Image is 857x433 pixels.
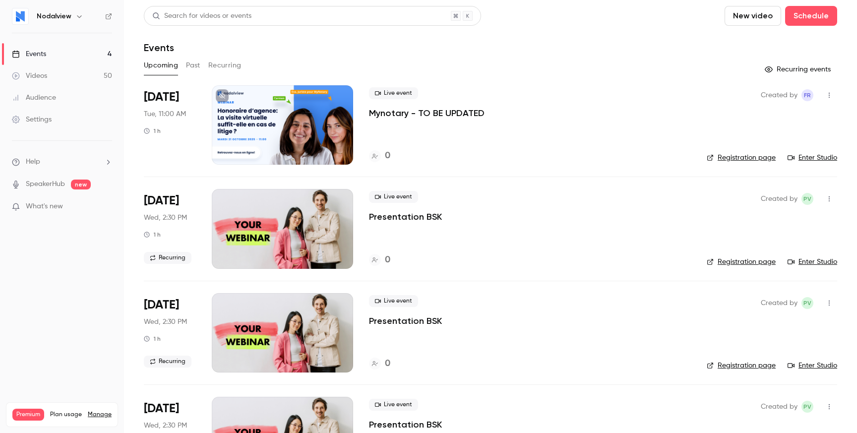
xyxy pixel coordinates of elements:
[144,421,187,431] span: Wed, 2:30 PM
[788,153,837,163] a: Enter Studio
[369,211,442,223] a: Presentation BSK
[725,6,781,26] button: New video
[12,93,56,103] div: Audience
[144,252,191,264] span: Recurring
[12,157,112,167] li: help-dropdown-opener
[788,361,837,371] a: Enter Studio
[761,297,797,309] span: Created by
[26,157,40,167] span: Help
[144,58,178,73] button: Upcoming
[707,361,776,371] a: Registration page
[801,89,813,101] span: Florence Robert
[144,127,161,135] div: 1 h
[144,193,179,209] span: [DATE]
[803,193,811,205] span: PV
[385,253,390,267] h4: 0
[50,411,82,419] span: Plan usage
[761,89,797,101] span: Created by
[369,419,442,431] a: Presentation BSK
[369,87,418,99] span: Live event
[144,189,196,268] div: Jul 29 Wed, 2:30 PM (Europe/Paris)
[385,357,390,371] h4: 0
[37,11,71,21] h6: Nodalview
[803,401,811,413] span: PV
[144,356,191,368] span: Recurring
[760,62,837,77] button: Recurring events
[144,109,186,119] span: Tue, 11:00 AM
[369,357,390,371] a: 0
[761,401,797,413] span: Created by
[26,201,63,212] span: What's new
[369,315,442,327] a: Presentation BSK
[707,153,776,163] a: Registration page
[385,149,390,163] h4: 0
[71,180,91,189] span: new
[144,317,187,327] span: Wed, 2:30 PM
[369,149,390,163] a: 0
[801,193,813,205] span: Paul Vérine
[144,42,174,54] h1: Events
[785,6,837,26] button: Schedule
[152,11,251,21] div: Search for videos or events
[26,179,65,189] a: SpeakerHub
[369,295,418,307] span: Live event
[12,71,47,81] div: Videos
[788,257,837,267] a: Enter Studio
[801,401,813,413] span: Paul Vérine
[803,297,811,309] span: PV
[144,89,179,105] span: [DATE]
[707,257,776,267] a: Registration page
[144,85,196,165] div: Oct 21 Tue, 11:00 AM (Europe/Brussels)
[369,107,485,119] a: Mynotary - TO BE UPDATED
[761,193,797,205] span: Created by
[100,202,112,211] iframe: Noticeable Trigger
[369,191,418,203] span: Live event
[12,49,46,59] div: Events
[804,89,811,101] span: FR
[144,297,179,313] span: [DATE]
[208,58,242,73] button: Recurring
[12,8,28,24] img: Nodalview
[801,297,813,309] span: Paul Vérine
[369,253,390,267] a: 0
[12,409,44,421] span: Premium
[144,401,179,417] span: [DATE]
[144,293,196,372] div: Aug 26 Wed, 2:30 PM (Europe/Paris)
[186,58,200,73] button: Past
[144,213,187,223] span: Wed, 2:30 PM
[12,115,52,124] div: Settings
[144,231,161,239] div: 1 h
[369,399,418,411] span: Live event
[144,335,161,343] div: 1 h
[88,411,112,419] a: Manage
